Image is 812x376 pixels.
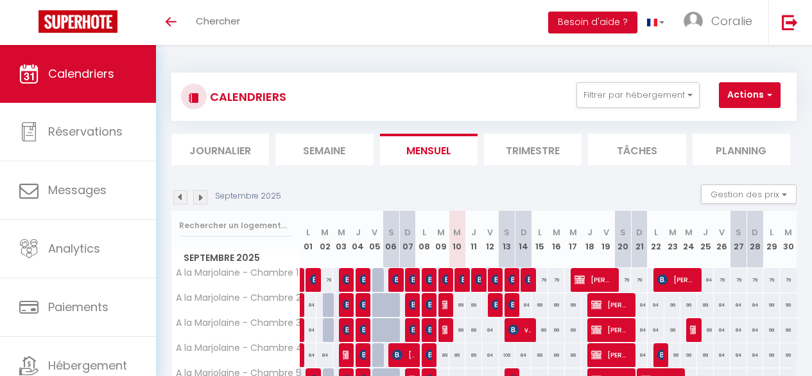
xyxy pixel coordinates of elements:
[426,318,431,342] span: [PERSON_NAME]
[730,211,747,268] th: 27
[499,211,515,268] th: 13
[521,226,527,238] abbr: D
[465,293,482,317] div: 89
[316,268,333,292] div: 79
[538,226,542,238] abbr: L
[482,343,499,367] div: 84
[569,226,577,238] abbr: M
[780,211,797,268] th: 30
[416,211,433,268] th: 08
[631,211,648,268] th: 21
[697,268,714,292] div: 84
[409,318,415,342] span: [PERSON_NAME]
[780,293,797,317] div: 99
[714,211,730,268] th: 26
[614,268,631,292] div: 79
[306,226,310,238] abbr: L
[465,211,482,268] th: 11
[482,318,499,342] div: 84
[669,226,677,238] abbr: M
[310,267,316,292] span: [PERSON_NAME]
[449,293,466,317] div: 89
[295,318,302,343] a: [PERSON_NAME]
[482,211,499,268] th: 12
[548,293,565,317] div: 89
[714,268,730,292] div: 79
[553,226,560,238] abbr: M
[782,14,798,30] img: logout
[636,226,643,238] abbr: D
[487,226,493,238] abbr: V
[531,343,548,367] div: 89
[275,134,373,165] li: Semaine
[499,343,515,367] div: 109
[657,267,696,292] span: [PERSON_NAME]
[449,211,466,268] th: 10
[48,299,108,315] span: Paiements
[48,357,127,373] span: Hébergement
[736,226,741,238] abbr: S
[747,318,764,342] div: 84
[548,318,565,342] div: 89
[380,134,478,165] li: Mensuel
[409,292,415,317] span: [PERSON_NAME]
[409,267,415,292] span: [PERSON_NAME]
[359,318,365,342] span: [PERSON_NAME]
[367,211,383,268] th: 05
[763,268,780,292] div: 79
[453,226,461,238] abbr: M
[531,268,548,292] div: 79
[215,190,281,202] p: Septembre 2025
[531,318,548,342] div: 89
[763,211,780,268] th: 29
[484,134,582,165] li: Trimestre
[48,66,114,82] span: Calendriers
[207,82,286,111] h3: CALENDRIERS
[719,82,781,108] button: Actions
[693,134,790,165] li: Planning
[664,211,681,268] th: 23
[565,343,582,367] div: 89
[780,268,797,292] div: 79
[356,226,361,238] abbr: J
[664,318,681,342] div: 99
[685,226,693,238] abbr: M
[565,293,582,317] div: 89
[492,267,497,292] span: [PERSON_NAME]
[697,293,714,317] div: 89
[598,211,615,268] th: 19
[343,292,349,317] span: [PERSON_NAME]
[631,293,648,317] div: 84
[359,267,365,292] span: QUANTIN [PERSON_NAME]
[372,226,377,238] abbr: V
[730,293,747,317] div: 84
[591,292,630,317] span: [PERSON_NAME] et [PERSON_NAME]
[343,318,349,342] span: [PERSON_NAME]
[295,343,302,368] a: [PERSON_NAME]
[172,249,300,267] span: Septembre 2025
[697,211,714,268] th: 25
[442,292,448,317] span: cool [PERSON_NAME]
[752,226,758,238] abbr: D
[343,343,349,367] span: [PERSON_NAME]
[591,318,630,342] span: [PERSON_NAME] et [PERSON_NAME]
[648,211,664,268] th: 22
[730,268,747,292] div: 79
[350,211,367,268] th: 04
[714,293,730,317] div: 84
[719,226,725,238] abbr: V
[576,82,700,108] button: Filtrer par hébergement
[196,14,240,28] span: Chercher
[388,226,394,238] abbr: S
[763,293,780,317] div: 99
[343,267,349,292] span: [PERSON_NAME]
[548,211,565,268] th: 16
[747,211,764,268] th: 28
[392,267,398,292] span: [PERSON_NAME]
[471,226,476,238] abbr: J
[426,292,431,317] span: [PERSON_NAME]
[697,318,714,342] div: 89
[300,318,317,342] div: 84
[48,182,107,198] span: Messages
[664,343,681,367] div: 99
